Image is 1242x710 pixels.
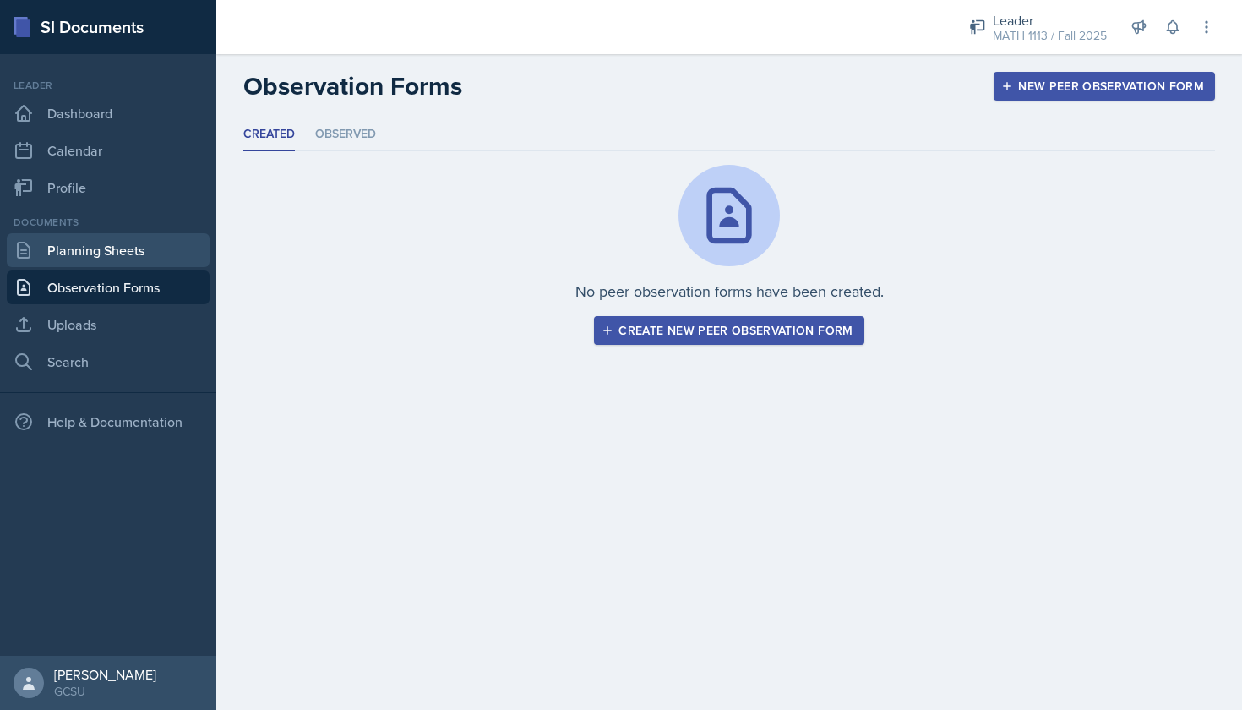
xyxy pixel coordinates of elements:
button: New Peer Observation Form [994,72,1215,101]
a: Dashboard [7,96,210,130]
a: Calendar [7,134,210,167]
div: Leader [7,78,210,93]
a: Search [7,345,210,379]
div: GCSU [54,683,156,700]
div: MATH 1113 / Fall 2025 [993,27,1107,45]
div: [PERSON_NAME] [54,666,156,683]
div: Create new peer observation form [605,324,853,337]
a: Observation Forms [7,270,210,304]
button: Create new peer observation form [594,316,863,345]
div: Help & Documentation [7,405,210,439]
a: Planning Sheets [7,233,210,267]
h2: Observation Forms [243,71,462,101]
div: Leader [993,10,1107,30]
p: No peer observation forms have been created. [575,280,884,303]
div: Documents [7,215,210,230]
a: Profile [7,171,210,205]
div: New Peer Observation Form [1005,79,1204,93]
a: Uploads [7,308,210,341]
li: Created [243,118,295,151]
li: Observed [315,118,376,151]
